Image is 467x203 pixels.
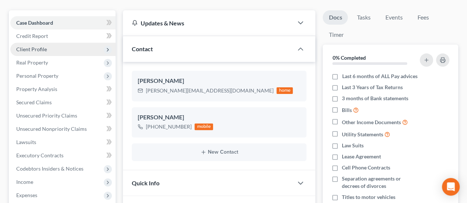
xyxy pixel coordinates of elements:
[10,96,116,109] a: Secured Claims
[146,123,192,130] div: [PHONE_NUMBER]
[16,165,83,172] span: Codebtors Insiders & Notices
[16,192,37,198] span: Expenses
[342,84,403,91] span: Last 3 Years of Tax Returns
[411,10,435,25] a: Fees
[10,29,116,43] a: Credit Report
[16,112,77,119] span: Unsecured Priority Claims
[323,28,349,42] a: Timer
[277,87,293,94] div: home
[10,109,116,122] a: Unsecured Priority Claims
[16,152,63,158] span: Executory Contracts
[10,149,116,162] a: Executory Contracts
[10,83,116,96] a: Property Analysis
[132,179,159,186] span: Quick Info
[342,73,417,80] span: Last 6 months of ALL Pay advices
[342,95,408,102] span: 3 months of Bank statements
[323,10,348,25] a: Docs
[342,131,383,138] span: Utility Statements
[16,179,33,185] span: Income
[442,178,460,196] div: Open Intercom Messenger
[16,139,36,145] span: Lawsuits
[16,46,47,52] span: Client Profile
[16,59,48,66] span: Real Property
[138,149,301,155] button: New Contact
[332,55,365,61] strong: 0% Completed
[146,87,274,94] div: [PERSON_NAME][EMAIL_ADDRESS][DOMAIN_NAME]
[342,142,364,149] span: Law Suits
[16,33,48,39] span: Credit Report
[195,123,213,130] div: mobile
[138,113,301,122] div: [PERSON_NAME]
[351,10,376,25] a: Tasks
[16,99,52,105] span: Secured Claims
[132,45,153,52] span: Contact
[342,164,390,171] span: Cell Phone Contracts
[16,86,57,92] span: Property Analysis
[342,119,401,126] span: Other Income Documents
[342,193,395,201] span: Titles to motor vehicles
[342,153,381,160] span: Lease Agreement
[10,136,116,149] a: Lawsuits
[10,122,116,136] a: Unsecured Nonpriority Claims
[342,175,418,190] span: Separation agreements or decrees of divorces
[16,126,87,132] span: Unsecured Nonpriority Claims
[342,106,352,114] span: Bills
[16,73,58,79] span: Personal Property
[138,77,301,85] div: [PERSON_NAME]
[379,10,408,25] a: Events
[10,16,116,29] a: Case Dashboard
[16,20,53,26] span: Case Dashboard
[132,19,284,27] div: Updates & News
